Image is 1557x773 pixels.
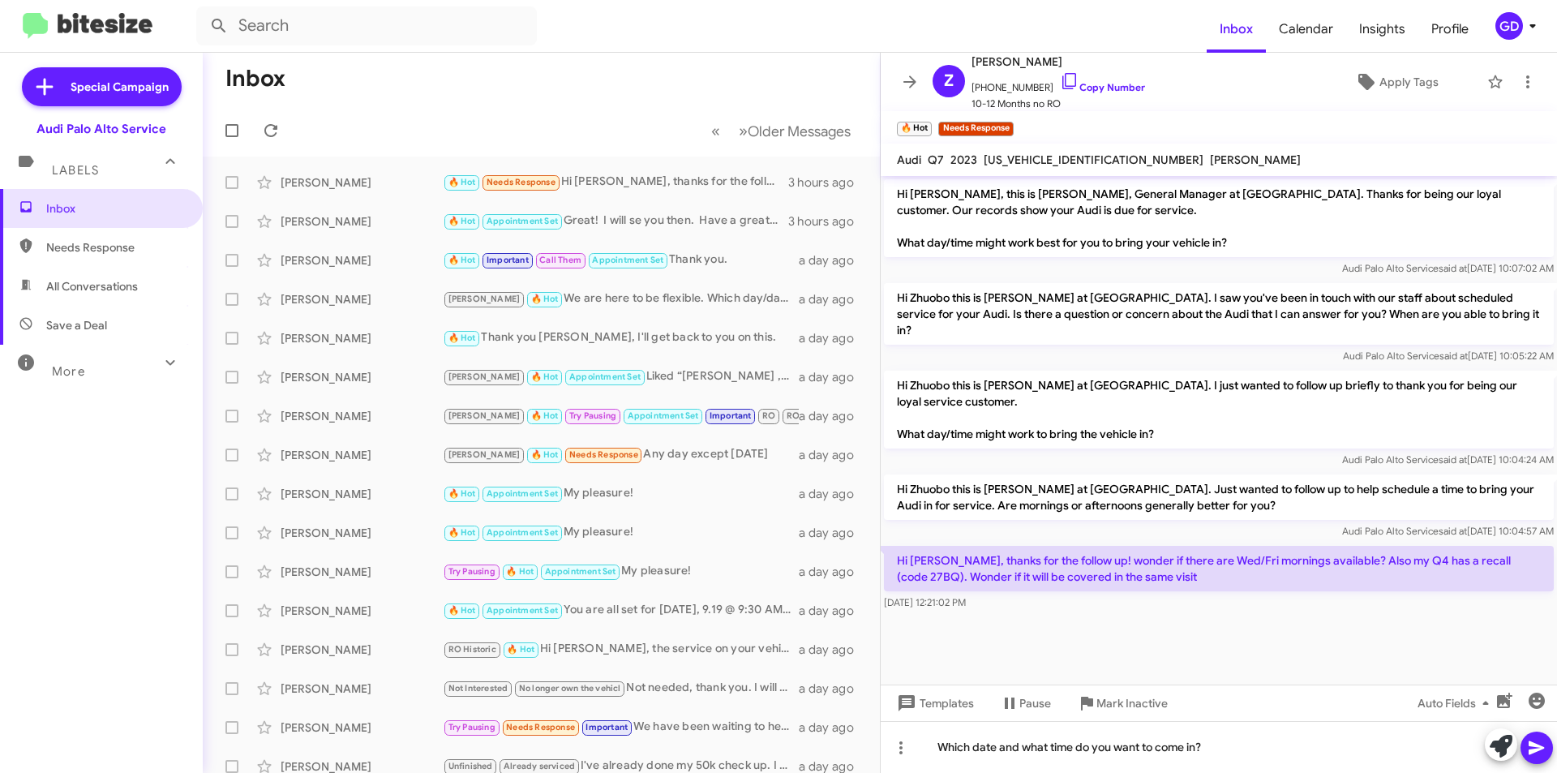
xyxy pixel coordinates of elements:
span: Audi Palo Alto Service [DATE] 10:04:57 AM [1342,525,1554,537]
div: [PERSON_NAME] [281,369,443,385]
span: [US_VEHICLE_IDENTIFICATION_NUMBER] [984,152,1203,167]
span: 🔥 Hot [531,371,559,382]
span: [DATE] 12:21:02 PM [884,596,966,608]
div: [PERSON_NAME] [281,213,443,230]
div: [PERSON_NAME] [281,291,443,307]
span: Mark Inactive [1096,689,1168,718]
nav: Page navigation example [702,114,860,148]
div: Thank you. [443,251,799,269]
div: [PERSON_NAME] [281,486,443,502]
span: Appointment Set [487,216,558,226]
p: Hi Zhuobo this is [PERSON_NAME] at [GEOGRAPHIC_DATA]. I saw you've been in touch with our staff a... [884,283,1554,345]
div: [PERSON_NAME] [281,525,443,541]
div: 3 hours ago [788,213,867,230]
div: a day ago [799,447,867,463]
span: Needs Response [569,449,638,460]
div: GD [1495,12,1523,40]
span: Appointment Set [569,371,641,382]
div: We have been waiting to hear from you about the part. We keep being told it isn't in to do the se... [443,718,799,736]
span: [PERSON_NAME] [448,410,521,421]
button: Templates [881,689,987,718]
div: My pleasure! [443,562,799,581]
span: Try Pausing [448,566,495,577]
span: 🔥 Hot [531,294,559,304]
span: Labels [52,163,99,178]
span: said at [1439,525,1467,537]
div: [PERSON_NAME] [281,447,443,463]
div: We are here to be flexible. Which day/date and time works best for you? [443,290,799,308]
span: 🔥 Hot [531,449,559,460]
p: Hi Zhuobo this is [PERSON_NAME] at [GEOGRAPHIC_DATA]. Just wanted to follow up to help schedule a... [884,475,1554,520]
span: Profile [1418,6,1482,53]
div: Hi [PERSON_NAME], thanks for the follow up! wonder if there are Wed/Fri mornings available? Also ... [443,173,788,191]
span: 2023 [950,152,977,167]
span: Try Pausing [448,722,495,732]
span: Q7 [928,152,944,167]
div: [PERSON_NAME] [281,252,443,268]
span: Important [585,722,628,732]
span: [PERSON_NAME] [448,294,521,304]
div: a day ago [799,719,867,736]
div: [PERSON_NAME] [281,642,443,658]
span: RO Responded [787,410,849,421]
span: 10-12 Months no RO [972,96,1145,112]
div: Great! I will se you then. Have a great day! [443,212,788,230]
span: 🔥 Hot [448,216,476,226]
p: Hi [PERSON_NAME], thanks for the follow up! wonder if there are Wed/Fri mornings available? Also ... [884,546,1554,591]
input: Search [196,6,537,45]
span: Unfinished [448,761,493,771]
span: [PERSON_NAME] [448,449,521,460]
div: a day ago [799,603,867,619]
div: a day ago [799,486,867,502]
span: 🔥 Hot [506,566,534,577]
span: Appointment Set [487,488,558,499]
span: 🔥 Hot [448,333,476,343]
span: Audi Palo Alto Service [DATE] 10:07:02 AM [1342,262,1554,274]
span: Audi [897,152,921,167]
span: [PERSON_NAME] [1210,152,1301,167]
span: Important [487,255,529,265]
span: Inbox [46,200,184,217]
div: a day ago [799,564,867,580]
span: Needs Response [487,177,555,187]
div: Not needed, thank you. I will be selling this car. [443,679,799,698]
div: a day ago [799,681,867,697]
span: Appointment Set [592,255,663,265]
span: Audi Palo Alto Service [DATE] 10:05:22 AM [1343,350,1554,362]
span: RO Historic [448,644,496,655]
div: You are all set for [DATE], 9.19 @ 9:30 AM. We will see you then and hope you have a wonderful day! [443,601,799,620]
div: a day ago [799,408,867,424]
div: [PERSON_NAME] [281,564,443,580]
div: 3 hours ago [788,174,867,191]
div: a day ago [799,369,867,385]
div: Any day except [DATE] [443,445,799,464]
div: Liked “[PERSON_NAME] , you are all set for [DATE] 9:30 AM. We will see you then and hope you have... [443,367,799,386]
p: Hi Zhuobo this is [PERSON_NAME] at [GEOGRAPHIC_DATA]. I just wanted to follow up briefly to thank... [884,371,1554,449]
span: 🔥 Hot [507,644,534,655]
div: [PERSON_NAME] [281,330,443,346]
span: Older Messages [748,122,851,140]
span: Already serviced [504,761,575,771]
button: Pause [987,689,1064,718]
a: Calendar [1266,6,1346,53]
span: [PERSON_NAME] [448,371,521,382]
span: Auto Fields [1418,689,1495,718]
p: Hi [PERSON_NAME], this is [PERSON_NAME], General Manager at [GEOGRAPHIC_DATA]. Thanks for being o... [884,179,1554,257]
span: Pause [1019,689,1051,718]
span: said at [1439,453,1467,466]
div: a day ago [799,330,867,346]
span: Apply Tags [1379,67,1439,97]
span: Appointment Set [487,527,558,538]
button: GD [1482,12,1539,40]
div: Audi Palo Alto Service [36,121,166,137]
span: Save a Deal [46,317,107,333]
div: a day ago [799,642,867,658]
div: My pleasure! [443,523,799,542]
span: Inbox [1207,6,1266,53]
span: Z [944,68,954,94]
div: a day ago [799,525,867,541]
span: Appointment Set [545,566,616,577]
div: Which date and what time do you want to come in? [881,721,1557,773]
h1: Inbox [225,66,285,92]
